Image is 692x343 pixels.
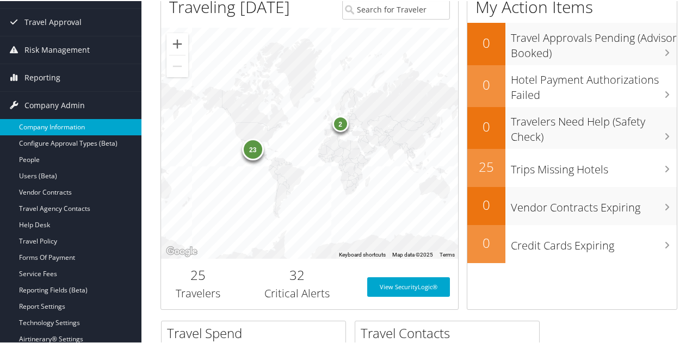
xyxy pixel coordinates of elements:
[511,232,677,252] h3: Credit Cards Expiring
[440,251,455,257] a: Terms (opens in new tab)
[243,285,350,300] h3: Critical Alerts
[332,114,349,130] div: 2
[166,32,188,54] button: Zoom in
[467,195,505,213] h2: 0
[467,64,677,106] a: 0Hotel Payment Authorizations Failed
[339,250,386,258] button: Keyboard shortcuts
[166,54,188,76] button: Zoom out
[467,186,677,224] a: 0Vendor Contracts Expiring
[467,224,677,262] a: 0Credit Cards Expiring
[24,35,90,63] span: Risk Management
[511,194,677,214] h3: Vendor Contracts Expiring
[24,8,82,35] span: Travel Approval
[164,244,200,258] a: Open this area in Google Maps (opens a new window)
[243,265,350,283] h2: 32
[467,148,677,186] a: 25Trips Missing Hotels
[392,251,433,257] span: Map data ©2025
[169,285,227,300] h3: Travelers
[361,323,539,341] h2: Travel Contacts
[24,63,60,90] span: Reporting
[511,108,677,144] h3: Travelers Need Help (Safety Check)
[467,22,677,64] a: 0Travel Approvals Pending (Advisor Booked)
[467,233,505,251] h2: 0
[169,265,227,283] h2: 25
[511,155,677,176] h3: Trips Missing Hotels
[511,66,677,102] h3: Hotel Payment Authorizations Failed
[511,24,677,60] h3: Travel Approvals Pending (Advisor Booked)
[467,33,505,51] h2: 0
[467,157,505,175] h2: 25
[167,323,345,341] h2: Travel Spend
[467,106,677,148] a: 0Travelers Need Help (Safety Check)
[24,91,85,118] span: Company Admin
[242,138,264,159] div: 23
[467,74,505,93] h2: 0
[467,116,505,135] h2: 0
[164,244,200,258] img: Google
[367,276,450,296] a: View SecurityLogic®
